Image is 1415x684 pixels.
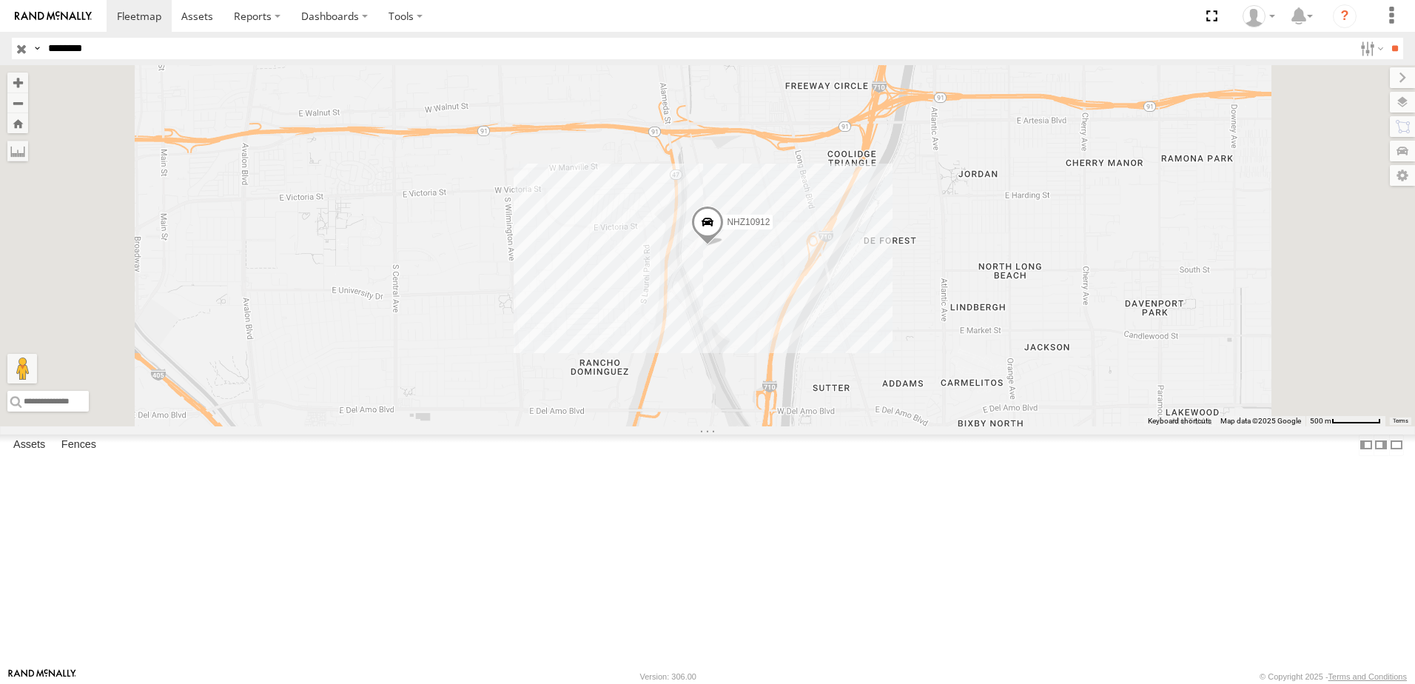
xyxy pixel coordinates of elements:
[6,435,53,455] label: Assets
[1359,435,1374,456] label: Dock Summary Table to the Left
[1305,416,1385,426] button: Map Scale: 500 m per 63 pixels
[1328,672,1407,681] a: Terms and Conditions
[7,354,37,383] button: Drag Pegman onto the map to open Street View
[7,73,28,93] button: Zoom in
[1393,418,1408,424] a: Terms (opens in new tab)
[15,11,92,21] img: rand-logo.svg
[1148,416,1211,426] button: Keyboard shortcuts
[31,38,43,59] label: Search Query
[8,669,76,684] a: Visit our Website
[1390,165,1415,186] label: Map Settings
[1374,435,1388,456] label: Dock Summary Table to the Right
[640,672,696,681] div: Version: 306.00
[7,113,28,133] button: Zoom Home
[1389,435,1404,456] label: Hide Summary Table
[727,217,770,227] span: NHZ10912
[1354,38,1386,59] label: Search Filter Options
[54,435,104,455] label: Fences
[1310,417,1331,425] span: 500 m
[1333,4,1357,28] i: ?
[1260,672,1407,681] div: © Copyright 2025 -
[7,93,28,113] button: Zoom out
[1237,5,1280,27] div: Zulema McIntosch
[1220,417,1301,425] span: Map data ©2025 Google
[7,141,28,161] label: Measure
